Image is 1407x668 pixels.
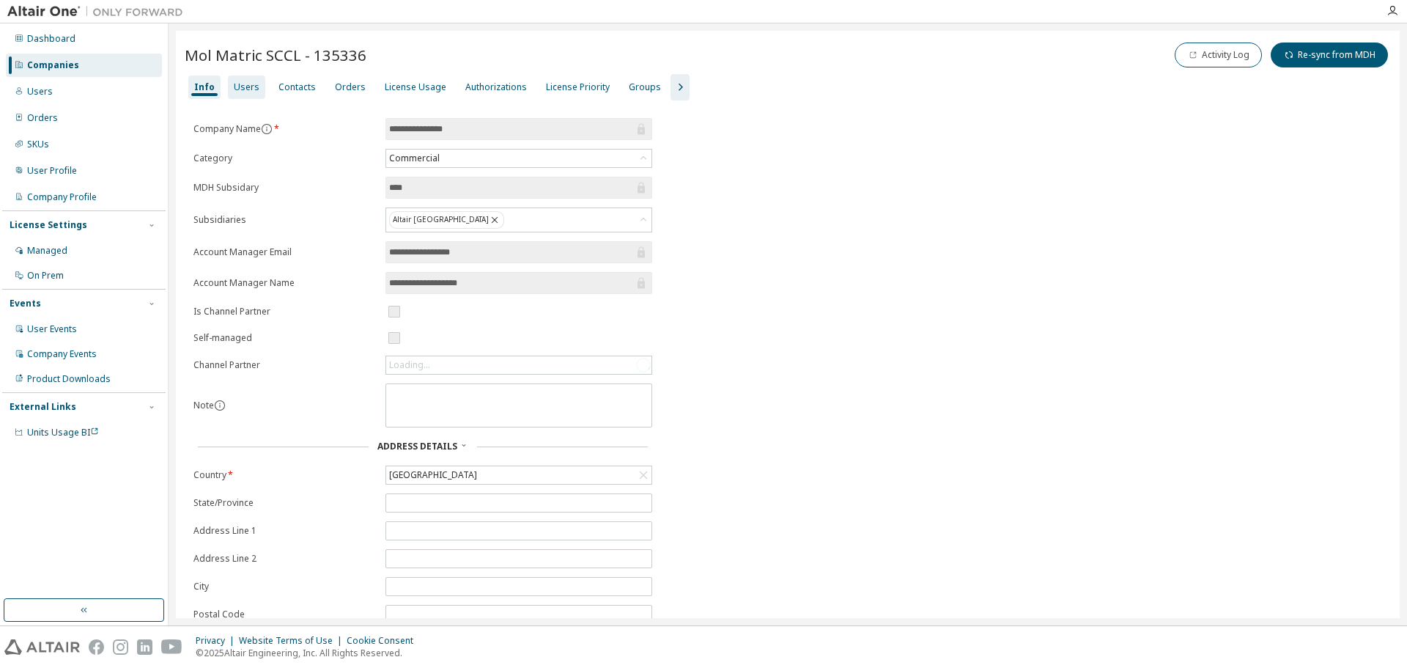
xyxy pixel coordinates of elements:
label: Country [193,469,377,481]
img: altair_logo.svg [4,639,80,655]
div: License Usage [385,81,446,93]
div: Orders [27,112,58,124]
div: Companies [27,59,79,71]
div: Commercial [387,150,442,166]
label: Subsidiaries [193,214,377,226]
button: information [261,123,273,135]
div: [GEOGRAPHIC_DATA] [386,466,651,484]
img: facebook.svg [89,639,104,655]
div: Info [194,81,215,93]
button: Re-sync from MDH [1271,43,1388,67]
label: Postal Code [193,609,377,620]
div: Events [10,298,41,309]
img: instagram.svg [113,639,128,655]
div: Altair [GEOGRAPHIC_DATA] [389,211,504,229]
span: Units Usage BI [27,426,99,438]
button: Activity Log [1175,43,1262,67]
div: User Events [27,323,77,335]
div: Website Terms of Use [239,635,347,647]
div: License Priority [546,81,610,93]
label: Address Line 1 [193,525,377,537]
div: Loading... [389,359,430,371]
div: Contacts [278,81,316,93]
div: Orders [335,81,366,93]
div: Cookie Consent [347,635,422,647]
img: youtube.svg [161,639,182,655]
img: Altair One [7,4,191,19]
span: Address Details [377,440,457,452]
label: Self-managed [193,332,377,344]
label: State/Province [193,497,377,509]
label: MDH Subsidary [193,182,377,194]
label: Note [193,399,214,411]
div: User Profile [27,165,77,177]
label: Account Manager Name [193,277,377,289]
img: linkedin.svg [137,639,152,655]
div: Managed [27,245,67,257]
div: External Links [10,401,76,413]
div: SKUs [27,139,49,150]
label: Company Name [193,123,377,135]
button: information [214,400,226,411]
div: Altair [GEOGRAPHIC_DATA] [386,208,651,232]
div: Loading... [386,356,651,374]
div: [GEOGRAPHIC_DATA] [387,467,479,483]
div: Users [234,81,259,93]
div: Dashboard [27,33,75,45]
div: Users [27,86,53,98]
div: Company Events [27,348,97,360]
div: License Settings [10,219,87,231]
div: Groups [629,81,661,93]
div: Commercial [386,150,651,167]
label: City [193,581,377,592]
label: Channel Partner [193,359,377,371]
p: © 2025 Altair Engineering, Inc. All Rights Reserved. [196,647,422,659]
label: Address Line 2 [193,553,377,565]
div: Company Profile [27,191,97,203]
div: Authorizations [465,81,527,93]
label: Category [193,153,377,164]
div: On Prem [27,270,64,282]
span: Mol Matric SCCL - 135336 [185,45,366,65]
div: Product Downloads [27,373,111,385]
label: Account Manager Email [193,246,377,258]
div: Privacy [196,635,239,647]
label: Is Channel Partner [193,306,377,318]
